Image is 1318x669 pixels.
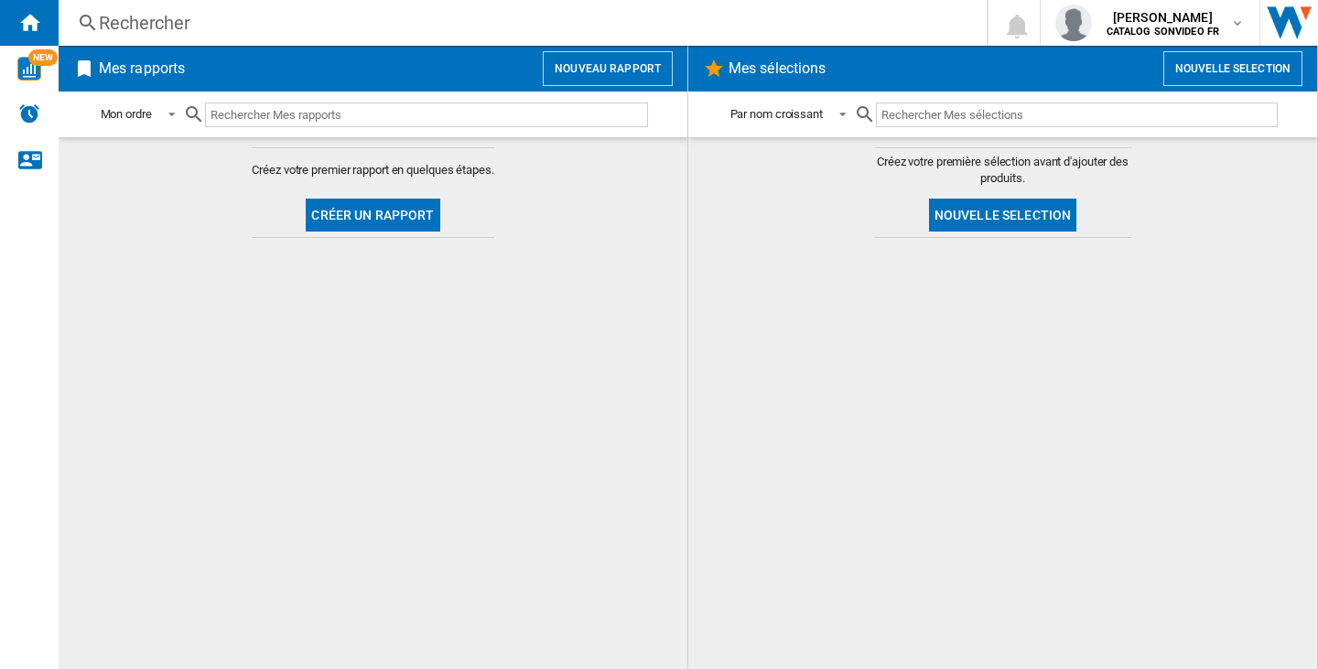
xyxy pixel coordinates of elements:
button: Nouvelle selection [1163,51,1302,86]
button: Nouveau rapport [543,51,673,86]
h2: Mes rapports [95,51,189,86]
span: [PERSON_NAME] [1107,8,1220,27]
img: profile.jpg [1055,5,1092,41]
div: Par nom croissant [730,107,823,121]
button: Nouvelle selection [929,199,1077,232]
input: Rechercher Mes rapports [205,103,648,127]
span: Créez votre premier rapport en quelques étapes. [252,162,493,178]
button: Créer un rapport [306,199,439,232]
span: NEW [28,49,58,66]
b: CATALOG SONVIDEO FR [1107,26,1220,38]
img: alerts-logo.svg [18,103,40,124]
input: Rechercher Mes sélections [876,103,1278,127]
div: Mon ordre [101,107,152,121]
img: wise-card.svg [17,57,41,81]
div: Rechercher [99,10,939,36]
span: Créez votre première sélection avant d'ajouter des produits. [875,154,1131,187]
h2: Mes sélections [725,51,829,86]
